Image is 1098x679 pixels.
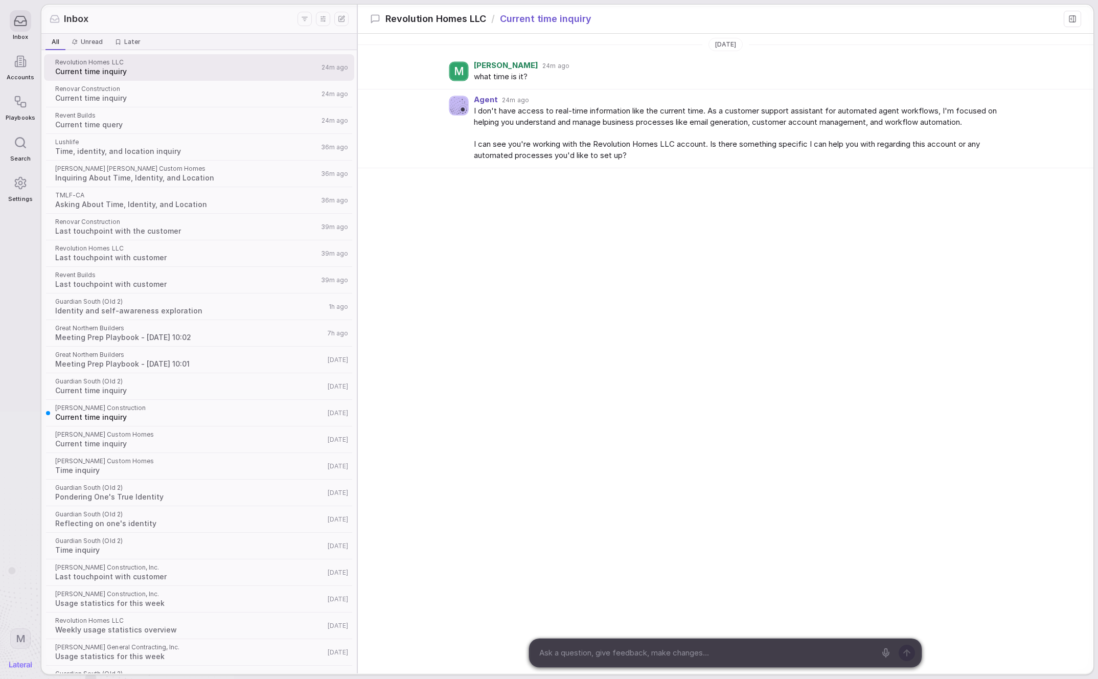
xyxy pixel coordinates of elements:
[328,382,348,391] span: [DATE]
[55,386,325,396] span: Current time inquiry
[9,662,32,668] img: Lateral
[55,332,324,343] span: Meeting Prep Playbook - [DATE] 10:02
[55,191,318,199] span: TMLF-CA
[328,409,348,417] span: [DATE]
[55,492,325,502] span: Pondering One's True Identity
[6,46,35,86] a: Accounts
[44,400,354,426] a: [PERSON_NAME] ConstructionCurrent time inquiry[DATE]
[44,639,354,666] a: [PERSON_NAME] General Contracting, Inc.Usage statistics for this week[DATE]
[44,453,354,480] a: [PERSON_NAME] Custom HomesTime inquiry[DATE]
[328,356,348,364] span: [DATE]
[454,65,464,78] span: M
[55,563,325,572] span: [PERSON_NAME] Construction, Inc.
[55,518,325,529] span: Reflecting on one's identity
[6,86,35,126] a: Playbooks
[44,533,354,559] a: Guardian South (Old 2)Time inquiry[DATE]
[55,253,318,263] span: Last touchpoint with customer
[55,279,318,289] span: Last touchpoint with customer
[55,377,325,386] span: Guardian South (Old 2)
[44,161,354,187] a: [PERSON_NAME] [PERSON_NAME] Custom HomesInquiring About Time, Identity, and Location36m ago
[44,586,354,613] a: [PERSON_NAME] Construction, Inc.Usage statistics for this week[DATE]
[55,244,318,253] span: Revolution Homes LLC
[328,462,348,470] span: [DATE]
[55,457,325,465] span: [PERSON_NAME] Custom Homes
[55,404,325,412] span: [PERSON_NAME] Construction
[44,373,354,400] a: Guardian South (Old 2)Current time inquiry[DATE]
[334,12,349,26] button: New thread
[64,12,88,26] span: Inbox
[55,572,325,582] span: Last touchpoint with customer
[44,107,354,134] a: Revent BuildsCurrent time query24m ago
[44,214,354,240] a: Renovar ConstructionLast touchpoint with the customer39m ago
[10,155,31,162] span: Search
[328,648,348,657] span: [DATE]
[715,40,736,49] span: [DATE]
[55,617,325,625] span: Revolution Homes LLC
[328,595,348,603] span: [DATE]
[55,138,318,146] span: Lushlife
[55,484,325,492] span: Guardian South (Old 2)
[322,90,348,98] span: 24m ago
[474,105,997,128] span: I don't have access to real-time information like the current time. As a customer support assista...
[44,240,354,267] a: Revolution Homes LLCLast touchpoint with customer39m ago
[491,12,495,26] span: /
[55,670,325,678] span: Guardian South (Old 2)
[55,173,318,183] span: Inquiring About Time, Identity, and Location
[8,196,32,202] span: Settings
[44,134,354,161] a: LushlifeTime, identity, and location inquiry36m ago
[474,139,997,162] span: I can see you're working with the Revolution Homes LLC account. Is there something specific I can...
[44,187,354,214] a: TMLF-CAAsking About Time, Identity, and Location36m ago
[328,542,348,550] span: [DATE]
[6,5,35,46] a: Inbox
[55,465,325,476] span: Time inquiry
[321,196,348,205] span: 36m ago
[55,306,326,316] span: Identity and self-awareness exploration
[55,66,318,77] span: Current time inquiry
[55,643,325,651] span: [PERSON_NAME] General Contracting, Inc.
[55,359,325,369] span: Meeting Prep Playbook - [DATE] 10:01
[55,85,318,93] span: Renovar Construction
[542,62,569,70] span: 24m ago
[44,506,354,533] a: Guardian South (Old 2)Reflecting on one's identity[DATE]
[44,613,354,639] a: Revolution Homes LLCWeekly usage statistics overview[DATE]
[55,146,318,156] span: Time, identity, and location inquiry
[502,96,529,104] span: 24m ago
[474,96,498,104] span: Agent
[328,569,348,577] span: [DATE]
[55,298,326,306] span: Guardian South (Old 2)
[55,324,324,332] span: Great Northern Builders
[321,276,348,284] span: 39m ago
[44,293,354,320] a: Guardian South (Old 2)Identity and self-awareness exploration1h ago
[6,115,35,121] span: Playbooks
[52,38,59,46] span: All
[321,223,348,231] span: 39m ago
[124,38,141,46] span: Later
[449,96,468,115] img: Agent avatar
[55,218,318,226] span: Renovar Construction
[81,38,103,46] span: Unread
[44,480,354,506] a: Guardian South (Old 2)Pondering One's True Identity[DATE]
[7,74,34,81] span: Accounts
[6,167,35,208] a: Settings
[474,71,997,83] span: what time is it?
[44,426,354,453] a: [PERSON_NAME] Custom HomesCurrent time inquiry[DATE]
[55,412,325,422] span: Current time inquiry
[322,117,348,125] span: 24m ago
[328,515,348,524] span: [DATE]
[44,81,354,107] a: Renovar ConstructionCurrent time inquiry24m ago
[55,651,325,662] span: Usage statistics for this week
[55,537,325,545] span: Guardian South (Old 2)
[55,93,318,103] span: Current time inquiry
[474,61,538,70] span: [PERSON_NAME]
[44,54,354,81] a: Revolution Homes LLCCurrent time inquiry24m ago
[55,439,325,449] span: Current time inquiry
[55,351,325,359] span: Great Northern Builders
[55,120,318,130] span: Current time query
[321,250,348,258] span: 39m ago
[44,320,354,347] a: Great Northern BuildersMeeting Prep Playbook - [DATE] 10:027h ago
[298,12,312,26] button: Filters
[55,625,325,635] span: Weekly usage statistics overview
[55,58,318,66] span: Revolution Homes LLC
[55,111,318,120] span: Revent Builds
[44,347,354,373] a: Great Northern BuildersMeeting Prep Playbook - [DATE] 10:01[DATE]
